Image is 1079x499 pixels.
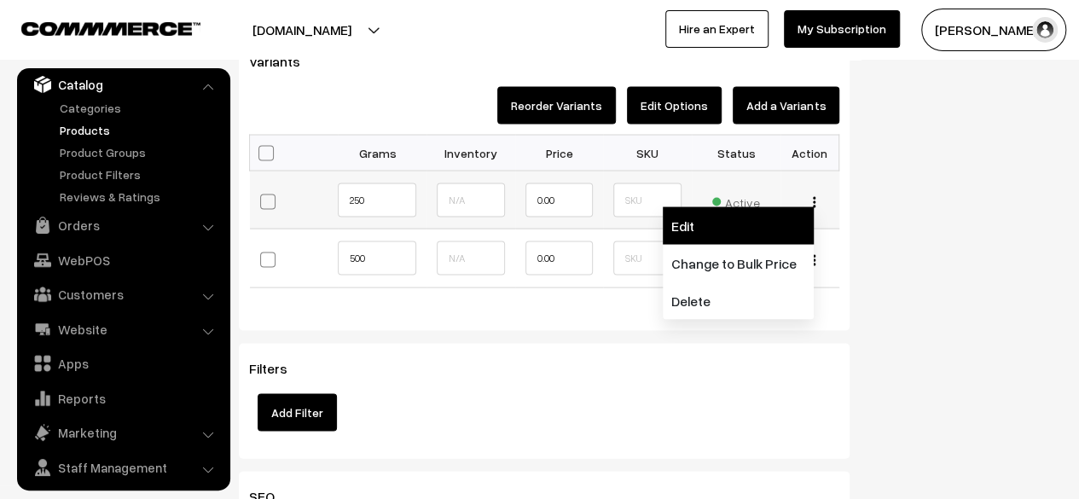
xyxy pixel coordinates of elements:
[21,69,224,100] a: Catalog
[663,244,814,281] a: Change to Bulk Price
[603,135,692,171] th: SKU
[733,86,839,124] button: Add a Variants
[193,9,411,51] button: [DOMAIN_NAME]
[813,196,815,207] img: Menu
[663,206,814,244] a: Edit
[249,52,321,69] span: Variants
[627,86,722,124] button: Edit Options
[426,135,515,171] th: Inventory
[21,279,224,310] a: Customers
[55,165,224,183] a: Product Filters
[21,452,224,483] a: Staff Management
[663,281,814,319] a: Delete
[258,393,337,431] button: Add Filter
[497,86,616,124] button: Reorder Variants
[338,135,426,171] th: Grams
[437,183,505,217] input: N/A
[55,99,224,117] a: Categories
[613,183,682,217] input: SKU
[613,241,682,275] input: SKU
[21,314,224,345] a: Website
[437,241,505,275] input: N/A
[780,135,839,171] th: Action
[784,10,900,48] a: My Subscription
[21,210,224,241] a: Orders
[21,383,224,414] a: Reports
[921,9,1066,51] button: [PERSON_NAME]
[1032,17,1058,43] img: user
[712,189,760,211] span: Active
[21,245,224,276] a: WebPOS
[515,135,604,171] th: Price
[665,10,769,48] a: Hire an Expert
[55,188,224,206] a: Reviews & Ratings
[21,17,171,38] a: COMMMERCE
[55,143,224,161] a: Product Groups
[21,348,224,379] a: Apps
[692,135,780,171] th: Status
[55,121,224,139] a: Products
[813,254,815,265] img: Menu
[249,359,308,376] span: Filters
[21,417,224,448] a: Marketing
[21,22,200,35] img: COMMMERCE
